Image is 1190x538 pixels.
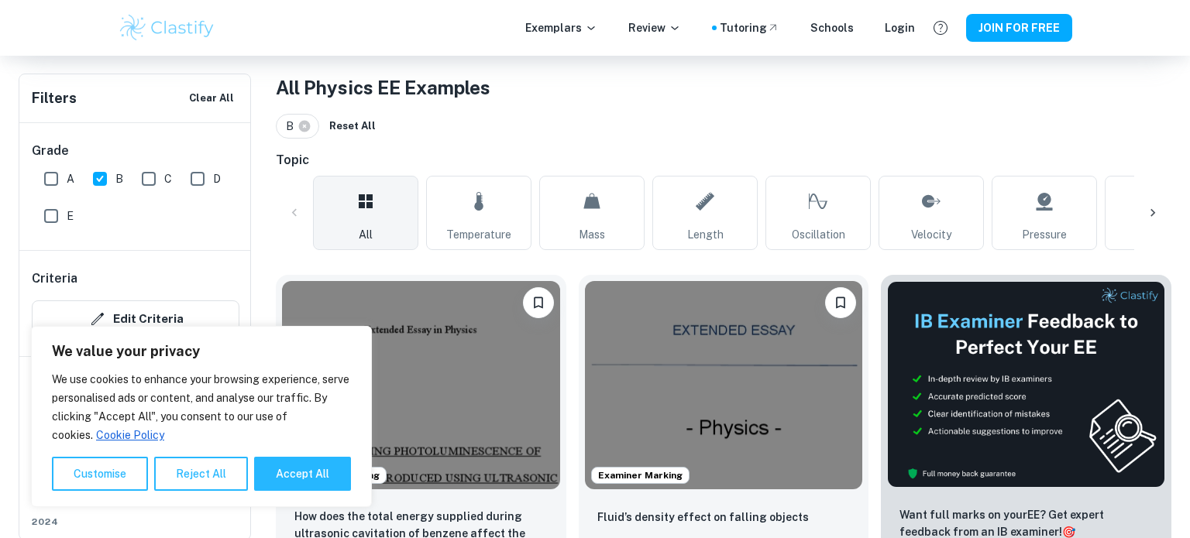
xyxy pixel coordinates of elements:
img: Clastify logo [118,12,216,43]
span: C [164,170,172,187]
h6: Criteria [32,269,77,288]
img: Thumbnail [887,281,1165,488]
span: Length [687,226,724,243]
h6: Filters [32,87,77,109]
h6: Grade [32,142,239,160]
span: A [67,170,74,187]
span: 2024 [32,515,239,529]
a: Schools [810,19,854,36]
span: Examiner Marking [592,468,689,482]
span: 🎯 [1062,526,1075,538]
div: B [276,114,319,139]
button: Edit Criteria [32,300,239,338]
span: Temperature [446,226,511,243]
button: Help and Feedback [927,15,954,41]
p: We value your privacy [52,342,351,361]
div: We value your privacy [31,326,372,507]
h6: Topic [276,151,1171,170]
span: Pressure [1022,226,1067,243]
a: Cookie Policy [95,428,165,442]
p: Fluid’s density effect on falling objects [597,509,809,526]
p: Review [628,19,681,36]
span: Mass [579,226,605,243]
span: All [359,226,373,243]
a: Tutoring [720,19,779,36]
span: D [213,170,221,187]
p: We use cookies to enhance your browsing experience, serve personalised ads or content, and analys... [52,370,351,444]
button: Please log in to bookmark exemplars [523,287,554,318]
span: Velocity [911,226,951,243]
span: B [115,170,123,187]
span: E [67,207,74,224]
button: Accept All [254,457,351,491]
img: Physics EE example thumbnail: Fluid’s density effect on falling object [585,281,863,489]
button: Please log in to bookmark exemplars [825,287,856,318]
p: Exemplars [525,19,597,36]
button: Clear All [185,87,238,110]
a: Login [885,19,915,36]
img: Physics EE example thumbnail: How does the total energy supplied durin [282,281,560,489]
button: JOIN FOR FREE [966,14,1072,42]
span: Oscillation [792,226,845,243]
span: B [286,118,301,135]
button: Reset All [325,115,380,138]
button: Reject All [154,457,248,491]
button: Customise [52,457,148,491]
h1: All Physics EE Examples [276,74,1171,101]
